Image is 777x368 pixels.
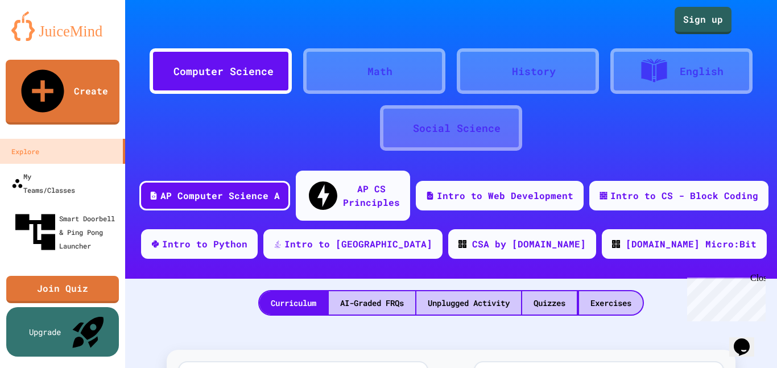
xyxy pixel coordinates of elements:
[626,237,757,251] div: [DOMAIN_NAME] Micro:Bit
[416,291,521,315] div: Unplugged Activity
[11,208,121,256] div: Smart Doorbell & Ping Pong Launcher
[675,7,731,34] a: Sign up
[6,276,119,303] a: Join Quiz
[680,64,724,79] div: English
[329,291,415,315] div: AI-Graded FRQs
[11,11,114,41] img: logo-orange.svg
[284,237,432,251] div: Intro to [GEOGRAPHIC_DATA]
[472,237,586,251] div: CSA by [DOMAIN_NAME]
[5,5,78,72] div: Chat with us now!Close
[259,291,328,315] div: Curriculum
[343,182,400,209] div: AP CS Principles
[6,60,119,125] a: Create
[173,64,274,79] div: Computer Science
[160,189,280,202] div: AP Computer Science A
[612,240,620,248] img: CODE_logo_RGB.png
[367,64,392,79] div: Math
[29,326,61,338] div: Upgrade
[579,291,643,315] div: Exercises
[729,322,766,357] iframe: chat widget
[413,121,501,136] div: Social Science
[610,189,758,202] div: Intro to CS - Block Coding
[11,169,75,197] div: My Teams/Classes
[522,291,577,315] div: Quizzes
[458,240,466,248] img: CODE_logo_RGB.png
[11,144,39,158] div: Explore
[512,64,556,79] div: History
[437,189,573,202] div: Intro to Web Development
[162,237,247,251] div: Intro to Python
[683,273,766,321] iframe: chat widget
